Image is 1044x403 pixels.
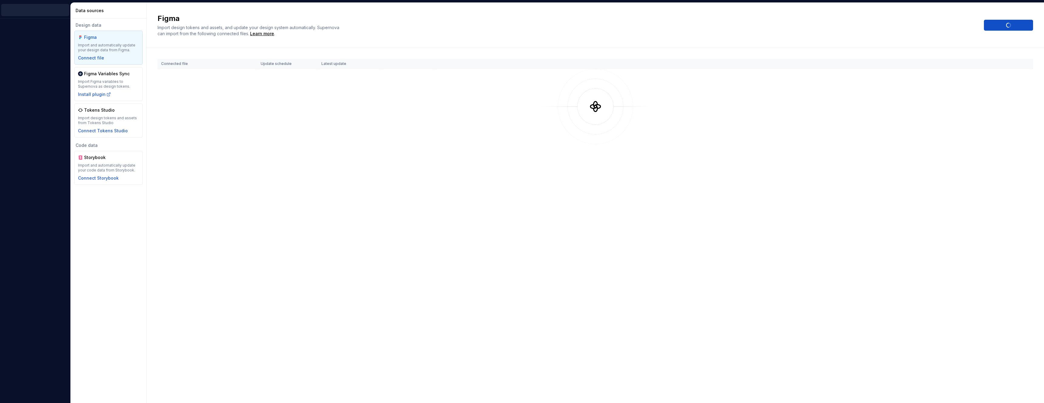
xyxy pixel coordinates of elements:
[318,59,381,69] th: Latest update
[78,91,111,97] button: Install plugin
[74,151,143,185] a: StorybookImport and automatically update your code data from Storybook.Connect Storybook
[78,128,128,134] button: Connect Tokens Studio
[257,59,318,69] th: Update schedule
[158,14,977,23] h2: Figma
[84,107,115,113] div: Tokens Studio
[78,79,139,89] div: Import Figma variables to Supernova as design tokens.
[78,43,139,52] div: Import and automatically update your design data from Figma.
[84,154,113,161] div: Storybook
[250,31,274,37] a: Learn more
[74,22,143,28] div: Design data
[76,8,144,14] div: Data sources
[84,34,113,40] div: Figma
[78,116,139,125] div: Import design tokens and assets from Tokens Studio
[158,59,257,69] th: Connected file
[74,31,143,65] a: FigmaImport and automatically update your design data from Figma.Connect file
[78,55,104,61] button: Connect file
[249,32,275,36] span: .
[78,175,119,181] button: Connect Storybook
[78,163,139,173] div: Import and automatically update your code data from Storybook.
[74,142,143,148] div: Code data
[74,67,143,101] a: Figma Variables SyncImport Figma variables to Supernova as design tokens.Install plugin
[84,71,130,77] div: Figma Variables Sync
[74,103,143,137] a: Tokens StudioImport design tokens and assets from Tokens StudioConnect Tokens Studio
[158,25,341,36] span: Import design tokens and assets, and update your design system automatically. Supernova can impor...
